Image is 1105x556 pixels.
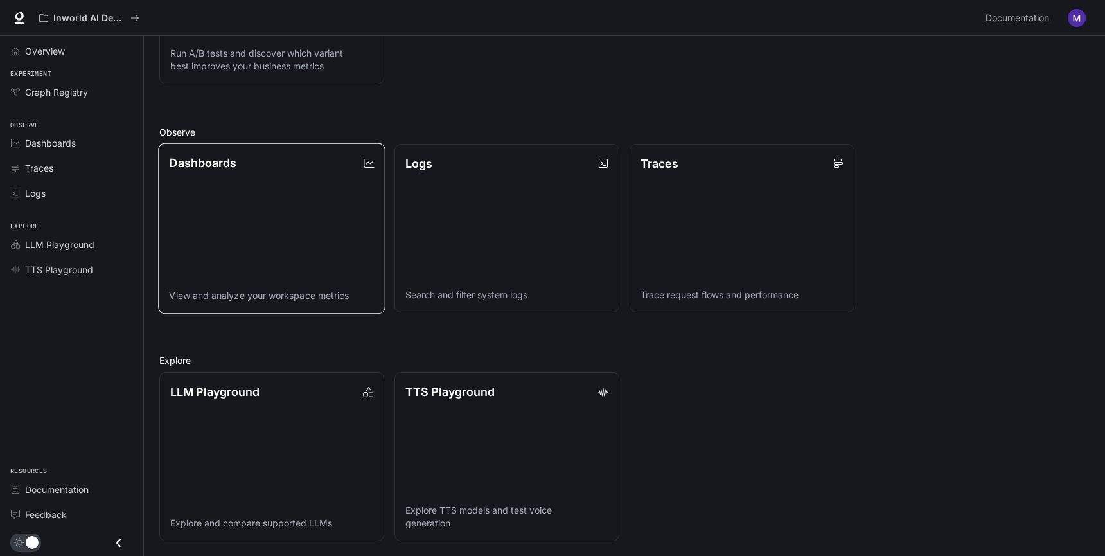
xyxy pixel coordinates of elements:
[170,517,373,530] p: Explore and compare supported LLMs
[405,289,608,301] p: Search and filter system logs
[5,157,138,179] a: Traces
[405,383,495,400] p: TTS Playground
[986,10,1049,26] span: Documentation
[25,508,67,521] span: Feedback
[1064,5,1090,31] button: User avatar
[104,530,133,556] button: Close drawer
[630,144,854,313] a: TracesTrace request flows and performance
[405,504,608,530] p: Explore TTS models and test voice generation
[5,258,138,281] a: TTS Playground
[25,186,46,200] span: Logs
[394,372,619,541] a: TTS PlaygroundExplore TTS models and test voice generation
[5,132,138,154] a: Dashboards
[159,372,384,541] a: LLM PlaygroundExplore and compare supported LLMs
[170,383,260,400] p: LLM Playground
[169,289,374,302] p: View and analyze your workspace metrics
[25,136,76,150] span: Dashboards
[25,238,94,251] span: LLM Playground
[159,354,1090,367] h2: Explore
[5,81,138,103] a: Graph Registry
[26,535,39,549] span: Dark mode toggle
[641,289,844,301] p: Trace request flows and performance
[53,13,125,24] p: Inworld AI Demos
[25,44,65,58] span: Overview
[25,85,88,99] span: Graph Registry
[25,483,89,496] span: Documentation
[159,125,1090,139] h2: Observe
[33,5,145,31] button: All workspaces
[5,40,138,62] a: Overview
[394,144,619,313] a: LogsSearch and filter system logs
[5,503,138,526] a: Feedback
[169,154,236,171] p: Dashboards
[5,233,138,256] a: LLM Playground
[5,182,138,204] a: Logs
[641,155,678,172] p: Traces
[158,143,385,313] a: DashboardsView and analyze your workspace metrics
[170,47,373,73] p: Run A/B tests and discover which variant best improves your business metrics
[405,155,432,172] p: Logs
[5,478,138,501] a: Documentation
[25,263,93,276] span: TTS Playground
[980,5,1059,31] a: Documentation
[25,161,53,175] span: Traces
[1068,9,1086,27] img: User avatar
